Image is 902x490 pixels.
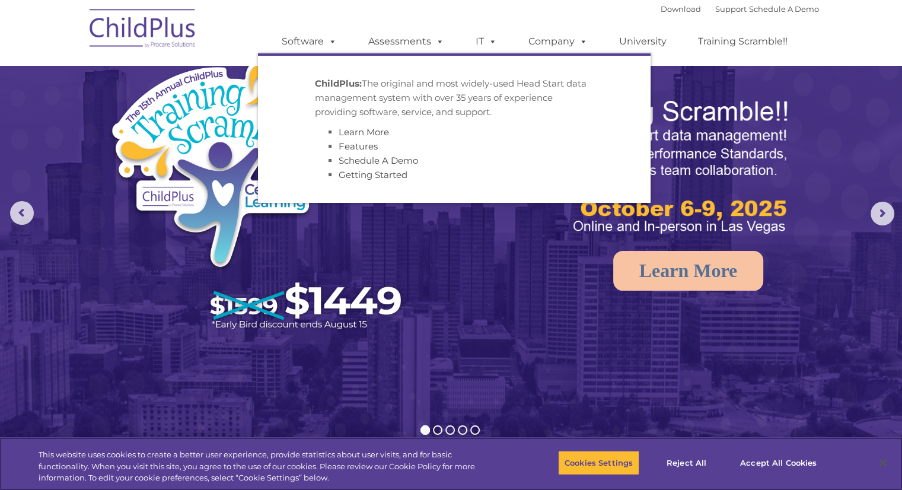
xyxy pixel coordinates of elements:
[613,251,764,291] a: Learn More
[661,4,819,14] font: |
[339,126,389,138] a: Learn More
[315,77,594,119] p: The original and most widely-used Head Start data management system with over 35 years of experie...
[715,4,747,14] a: Support
[339,155,418,166] a: Schedule A Demo
[464,30,509,53] a: IT
[661,4,701,14] a: Download
[734,450,823,475] button: Accept All Cookies
[84,1,202,60] img: ChildPlus by Procare Solutions
[870,450,896,476] button: Close
[686,30,799,53] a: Training Scramble!!
[649,450,723,475] button: Reject All
[39,449,496,484] div: This website uses cookies to create a better user experience, provide statistics about user visit...
[517,30,600,53] a: Company
[558,450,639,475] button: Cookies Settings
[315,78,362,89] strong: ChildPlus:
[339,169,407,180] a: Getting Started
[339,141,378,152] a: Features
[749,4,819,14] a: Schedule A Demo
[607,30,678,53] a: University
[356,30,456,53] a: Assessments
[270,30,349,53] a: Software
